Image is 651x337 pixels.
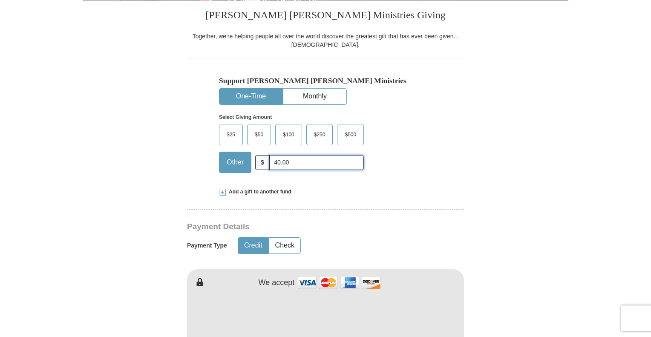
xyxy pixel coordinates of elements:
[269,155,364,170] input: Other Amount
[222,156,248,169] span: Other
[238,238,268,253] button: Credit
[283,89,346,104] button: Monthly
[187,222,404,232] h3: Payment Details
[187,32,464,49] div: Together, we're helping people all over the world discover the greatest gift that has ever been g...
[222,128,239,141] span: $25
[259,278,295,288] h4: We accept
[310,128,330,141] span: $250
[219,76,432,85] h5: Support [PERSON_NAME] [PERSON_NAME] Ministries
[255,155,270,170] span: $
[340,128,360,141] span: $500
[226,188,291,196] span: Add a gift to another fund
[219,89,282,104] button: One-Time
[251,128,268,141] span: $50
[279,128,299,141] span: $100
[269,238,300,253] button: Check
[297,274,382,292] img: credit cards accepted
[187,242,227,249] h5: Payment Type
[187,0,464,32] h3: [PERSON_NAME] [PERSON_NAME] Ministries Giving
[219,114,272,120] strong: Select Giving Amount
